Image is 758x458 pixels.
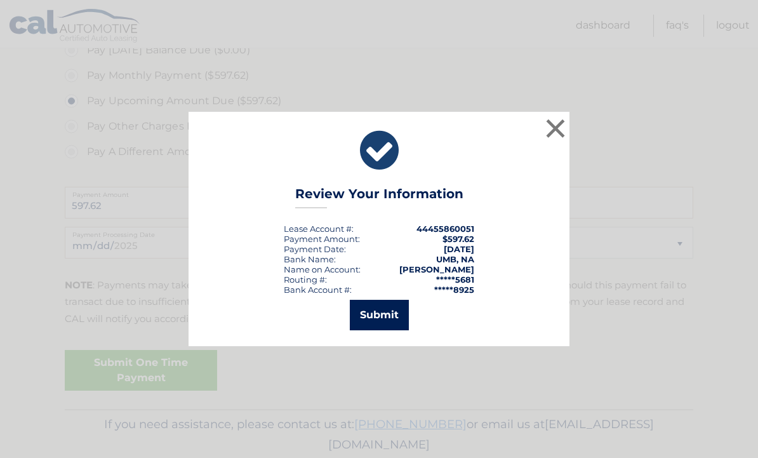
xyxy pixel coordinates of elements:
strong: UMB, NA [436,254,474,264]
div: Payment Amount: [284,234,360,244]
h3: Review Your Information [295,186,463,208]
div: Routing #: [284,274,327,285]
span: $597.62 [442,234,474,244]
strong: 44455860051 [416,224,474,234]
button: × [543,116,568,141]
div: Lease Account #: [284,224,354,234]
div: Name on Account: [284,264,361,274]
div: Bank Account #: [284,285,352,295]
div: : [284,244,346,254]
button: Submit [350,300,409,330]
span: Payment Date [284,244,344,254]
strong: [PERSON_NAME] [399,264,474,274]
span: [DATE] [444,244,474,254]
div: Bank Name: [284,254,336,264]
